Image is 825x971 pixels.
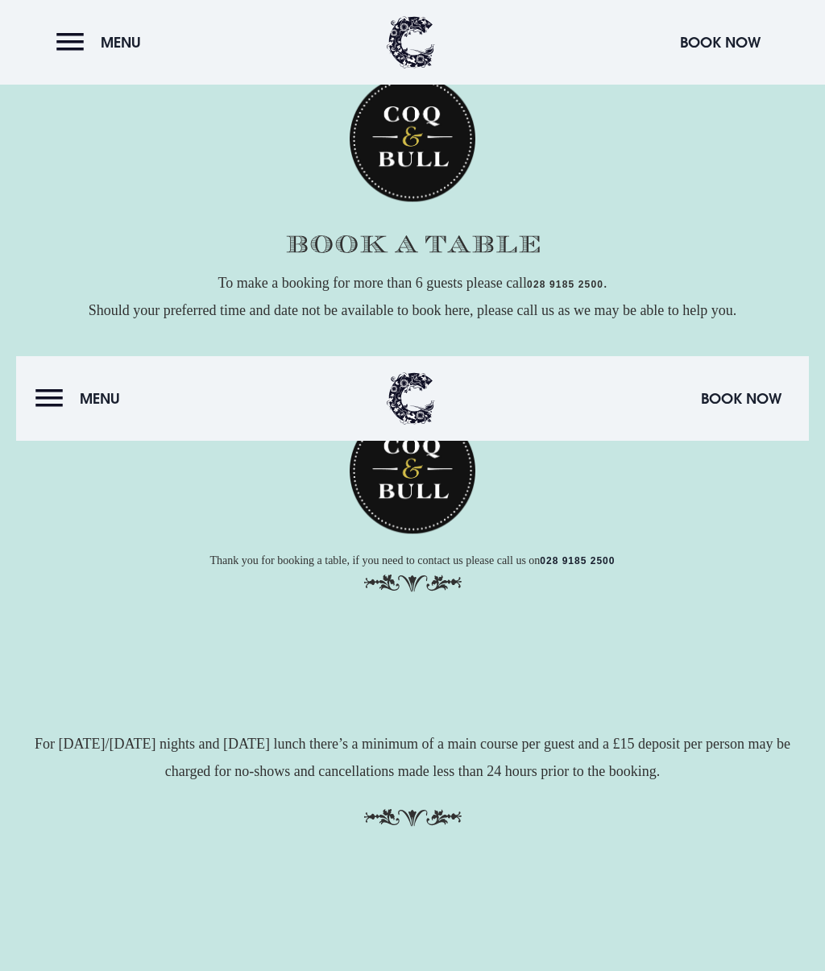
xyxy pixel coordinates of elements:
img: Coq & Bull [350,76,475,202]
img: Coq & Bull [334,52,459,178]
p: To make a booking for more than 6 guests please call . Should your preferred time and date not be... [16,269,809,324]
button: Book Now [672,25,769,60]
button: Menu [19,25,112,60]
a: 028 9185 2500 [524,199,599,210]
p: For [DATE]/[DATE] nights and [DATE] lunch there’s a minimum of a main course per guest and a £15 ... [16,730,809,785]
img: Clandeboye Lodge [371,16,419,68]
img: Clandeboye Lodge [387,16,435,68]
button: Book Now [677,25,773,60]
button: Menu [56,25,149,60]
span: Menu [64,33,104,52]
img: Book a table [286,235,540,253]
a: 028 9185 2500 [527,279,603,292]
span: Menu [101,33,141,52]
